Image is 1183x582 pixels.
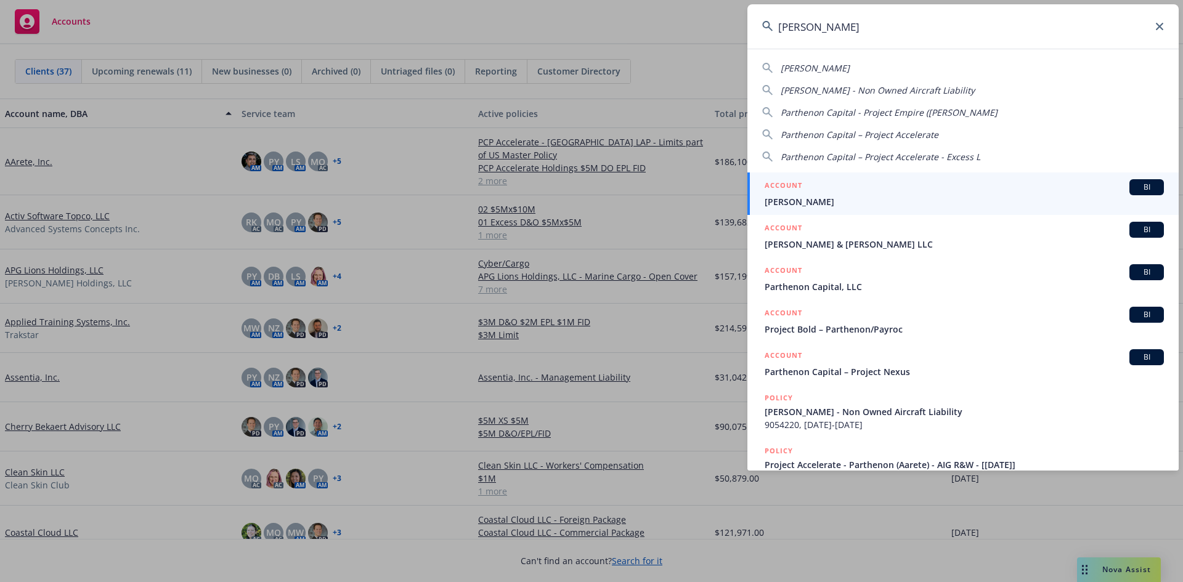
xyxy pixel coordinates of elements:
[765,179,802,194] h5: ACCOUNT
[765,458,1164,471] span: Project Accelerate - Parthenon (Aarete) - AIG R&W - [[DATE]]
[1134,352,1159,363] span: BI
[781,129,938,140] span: Parthenon Capital – Project Accelerate
[1134,309,1159,320] span: BI
[765,365,1164,378] span: Parthenon Capital – Project Nexus
[1134,267,1159,278] span: BI
[765,307,802,321] h5: ACCOUNT
[765,392,793,404] h5: POLICY
[747,342,1179,385] a: ACCOUNTBIParthenon Capital – Project Nexus
[765,323,1164,336] span: Project Bold – Parthenon/Payroc
[747,300,1179,342] a: ACCOUNTBIProject Bold – Parthenon/Payroc
[781,84,975,96] span: [PERSON_NAME] - Non Owned Aircraft Liability
[747,257,1179,300] a: ACCOUNTBIParthenon Capital, LLC
[765,445,793,457] h5: POLICY
[765,264,802,279] h5: ACCOUNT
[781,151,980,163] span: Parthenon Capital – Project Accelerate - Excess L
[765,418,1164,431] span: 9054220, [DATE]-[DATE]
[747,172,1179,215] a: ACCOUNTBI[PERSON_NAME]
[747,438,1179,491] a: POLICYProject Accelerate - Parthenon (Aarete) - AIG R&W - [[DATE]]
[1134,182,1159,193] span: BI
[747,385,1179,438] a: POLICY[PERSON_NAME] - Non Owned Aircraft Liability9054220, [DATE]-[DATE]
[765,222,802,236] h5: ACCOUNT
[747,4,1179,49] input: Search...
[747,215,1179,257] a: ACCOUNTBI[PERSON_NAME] & [PERSON_NAME] LLC
[765,280,1164,293] span: Parthenon Capital, LLC
[765,349,802,364] h5: ACCOUNT
[781,107,998,118] span: Parthenon Capital - Project Empire ([PERSON_NAME]
[781,62,850,74] span: [PERSON_NAME]
[765,405,1164,418] span: [PERSON_NAME] - Non Owned Aircraft Liability
[1134,224,1159,235] span: BI
[765,195,1164,208] span: [PERSON_NAME]
[765,238,1164,251] span: [PERSON_NAME] & [PERSON_NAME] LLC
